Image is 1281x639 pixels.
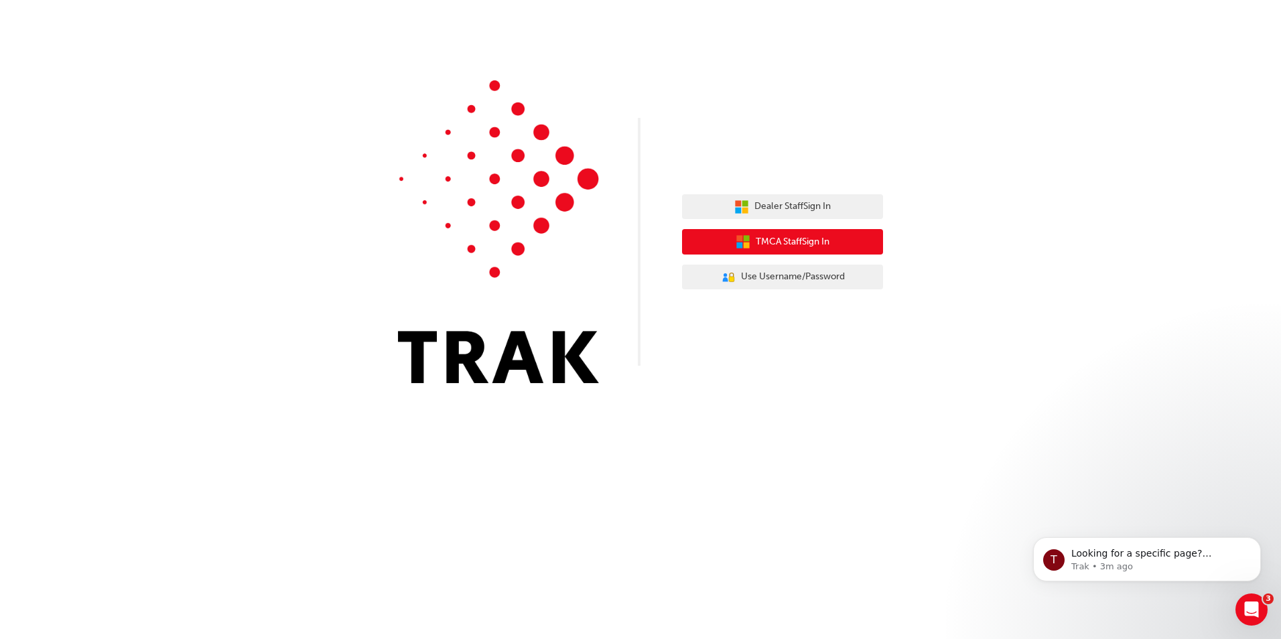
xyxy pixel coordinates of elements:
[754,199,831,214] span: Dealer Staff Sign In
[682,265,883,290] button: Use Username/Password
[741,269,845,285] span: Use Username/Password
[1263,593,1274,604] span: 3
[1013,509,1281,603] iframe: Intercom notifications message
[682,229,883,255] button: TMCA StaffSign In
[1235,593,1268,626] iframe: Intercom live chat
[756,234,829,250] span: TMCA Staff Sign In
[682,194,883,220] button: Dealer StaffSign In
[398,80,599,383] img: Trak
